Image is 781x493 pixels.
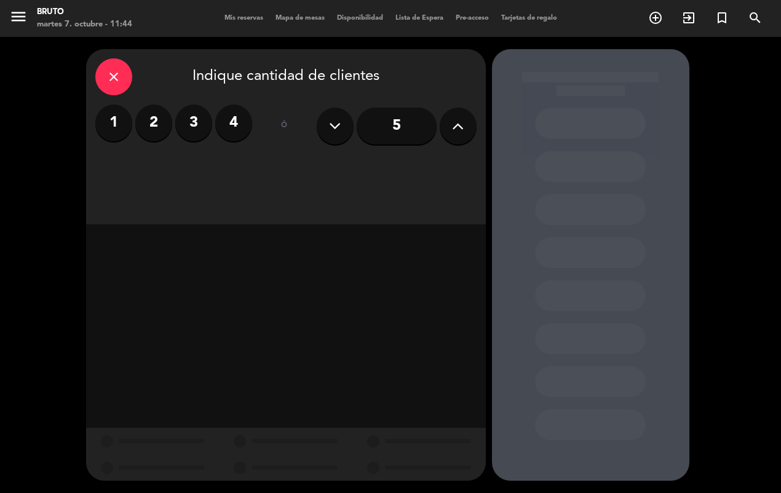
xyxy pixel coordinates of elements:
[648,10,663,25] i: add_circle_outline
[95,58,477,95] div: Indique cantidad de clientes
[715,10,729,25] i: turned_in_not
[37,18,132,31] div: martes 7. octubre - 11:44
[218,15,269,22] span: Mis reservas
[331,15,389,22] span: Disponibilidad
[264,105,304,148] div: ó
[175,105,212,141] label: 3
[269,15,331,22] span: Mapa de mesas
[450,15,495,22] span: Pre-acceso
[681,10,696,25] i: exit_to_app
[135,105,172,141] label: 2
[495,15,563,22] span: Tarjetas de regalo
[95,105,132,141] label: 1
[748,10,763,25] i: search
[389,15,450,22] span: Lista de Espera
[9,7,28,30] button: menu
[106,69,121,84] i: close
[215,105,252,141] label: 4
[37,6,132,18] div: Bruto
[9,7,28,26] i: menu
